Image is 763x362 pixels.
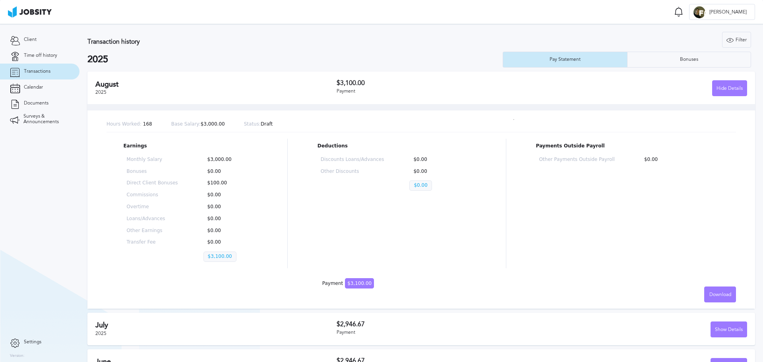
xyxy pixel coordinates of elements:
[705,10,751,15] span: [PERSON_NAME]
[409,169,473,174] p: $0.00
[24,53,57,58] span: Time off history
[8,6,52,17] img: ab4bad089aa723f57921c736e9817d99.png
[689,4,755,20] button: D[PERSON_NAME]
[203,192,255,198] p: $0.00
[318,143,476,149] p: Deductions
[640,157,716,163] p: $0.00
[203,228,255,234] p: $0.00
[24,37,37,43] span: Client
[95,80,337,89] h2: August
[676,57,702,62] div: Bonuses
[203,240,255,245] p: $0.00
[709,292,731,298] span: Download
[24,101,48,106] span: Documents
[711,321,747,337] button: Show Details
[713,81,747,97] div: Hide Details
[711,322,747,338] div: Show Details
[107,121,141,127] span: Hours Worked:
[536,143,719,149] p: Payments Outside Payroll
[124,143,258,149] p: Earnings
[693,6,705,18] div: D
[107,122,152,127] p: 168
[337,89,542,94] div: Payment
[627,52,751,68] button: Bonuses
[95,331,107,336] span: 2025
[203,204,255,210] p: $0.00
[203,252,236,262] p: $3,100.00
[409,157,473,163] p: $0.00
[95,89,107,95] span: 2025
[24,339,41,345] span: Settings
[503,52,627,68] button: Pay Statement
[127,157,178,163] p: Monthly Salary
[337,79,542,87] h3: $3,100.00
[203,216,255,222] p: $0.00
[321,157,384,163] p: Discounts Loans/Advances
[337,330,542,335] div: Payment
[127,204,178,210] p: Overtime
[322,281,374,287] div: Payment
[722,32,751,48] button: Filter
[24,85,43,90] span: Calendar
[722,32,751,48] div: Filter
[24,69,50,74] span: Transactions
[127,169,178,174] p: Bonuses
[171,122,225,127] p: $3,000.00
[87,54,503,65] h2: 2025
[704,287,736,302] button: Download
[546,57,585,62] div: Pay Statement
[337,321,542,328] h3: $2,946.67
[712,80,747,96] button: Hide Details
[127,180,178,186] p: Direct Client Bonuses
[244,122,273,127] p: Draft
[244,121,261,127] span: Status:
[10,354,25,358] label: Version:
[127,216,178,222] p: Loans/Advances
[171,121,201,127] span: Base Salary:
[409,180,432,191] p: $0.00
[127,228,178,234] p: Other Earnings
[539,157,614,163] p: Other Payments Outside Payroll
[203,180,255,186] p: $100.00
[87,38,451,45] h3: Transaction history
[203,169,255,174] p: $0.00
[127,240,178,245] p: Transfer Fee
[95,321,337,329] h2: July
[345,278,374,288] span: $3,100.00
[127,192,178,198] p: Commissions
[203,157,255,163] p: $3,000.00
[321,169,384,174] p: Other Discounts
[23,114,70,125] span: Surveys & Announcements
